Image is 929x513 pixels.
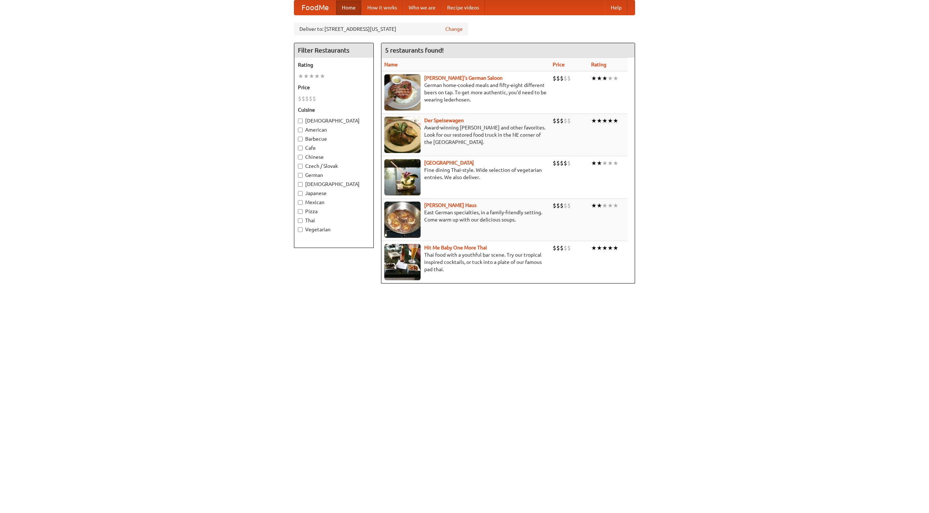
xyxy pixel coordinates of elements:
label: German [298,171,370,179]
label: [DEMOGRAPHIC_DATA] [298,117,370,124]
li: ★ [591,244,597,252]
li: ★ [602,117,607,125]
li: ★ [314,72,320,80]
li: ★ [303,72,309,80]
li: ★ [591,117,597,125]
label: Pizza [298,208,370,215]
li: ★ [298,72,303,80]
li: $ [564,117,567,125]
a: Recipe videos [441,0,485,15]
input: American [298,128,303,132]
img: speisewagen.jpg [384,117,421,153]
li: ★ [320,72,325,80]
li: $ [564,74,567,82]
li: $ [567,244,571,252]
a: [GEOGRAPHIC_DATA] [424,160,474,166]
label: [DEMOGRAPHIC_DATA] [298,181,370,188]
label: Czech / Slovak [298,162,370,170]
li: ★ [597,159,602,167]
li: ★ [602,244,607,252]
li: ★ [309,72,314,80]
li: $ [567,74,571,82]
input: Czech / Slovak [298,164,303,169]
h5: Cuisine [298,106,370,113]
li: ★ [613,159,618,167]
label: Vegetarian [298,226,370,233]
li: ★ [602,74,607,82]
h5: Rating [298,61,370,69]
li: $ [556,117,560,125]
a: Help [605,0,627,15]
label: Thai [298,217,370,224]
li: $ [556,244,560,252]
li: $ [312,95,316,103]
p: East German specialties, in a family-friendly setting. Come warm up with our delicious soups. [384,209,547,223]
a: Who we are [403,0,441,15]
input: [DEMOGRAPHIC_DATA] [298,119,303,123]
li: $ [564,244,567,252]
li: ★ [607,159,613,167]
li: ★ [613,202,618,210]
p: Fine dining Thai-style. Wide selection of vegetarian entrées. We also deliver. [384,166,547,181]
a: Hit Me Baby One More Thai [424,245,487,251]
li: $ [553,244,556,252]
div: Deliver to: [STREET_ADDRESS][US_STATE] [294,22,468,36]
label: Barbecue [298,135,370,142]
li: $ [564,159,567,167]
img: kohlhaus.jpg [384,202,421,238]
input: German [298,173,303,178]
a: [PERSON_NAME] Haus [424,202,476,208]
li: $ [556,74,560,82]
li: $ [560,74,564,82]
input: Japanese [298,191,303,196]
li: ★ [607,244,613,252]
li: ★ [597,244,602,252]
li: $ [305,95,309,103]
input: Thai [298,218,303,223]
p: Award-winning [PERSON_NAME] and other favorites. Look for our restored food truck in the NE corne... [384,124,547,146]
input: Cafe [298,146,303,150]
img: satay.jpg [384,159,421,195]
li: $ [556,202,560,210]
img: esthers.jpg [384,74,421,111]
h5: Price [298,84,370,91]
li: $ [553,159,556,167]
li: ★ [607,74,613,82]
input: Pizza [298,209,303,214]
li: ★ [591,202,597,210]
input: Barbecue [298,137,303,141]
li: ★ [591,159,597,167]
li: $ [567,202,571,210]
li: $ [560,244,564,252]
li: $ [567,117,571,125]
a: Home [336,0,361,15]
a: [PERSON_NAME]'s German Saloon [424,75,503,81]
p: Thai food with a youthful bar scene. Try our tropical inspired cocktails, or tuck into a plate of... [384,251,547,273]
a: FoodMe [294,0,336,15]
li: $ [309,95,312,103]
h4: Filter Restaurants [294,43,373,58]
label: Japanese [298,190,370,197]
input: [DEMOGRAPHIC_DATA] [298,182,303,187]
a: Der Speisewagen [424,117,464,123]
li: ★ [602,159,607,167]
li: $ [302,95,305,103]
li: ★ [597,202,602,210]
li: ★ [613,244,618,252]
input: Chinese [298,155,303,160]
li: ★ [597,117,602,125]
a: How it works [361,0,403,15]
li: $ [567,159,571,167]
input: Mexican [298,200,303,205]
li: ★ [597,74,602,82]
li: $ [553,202,556,210]
label: Chinese [298,153,370,161]
li: ★ [613,74,618,82]
li: $ [298,95,302,103]
li: $ [560,117,564,125]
